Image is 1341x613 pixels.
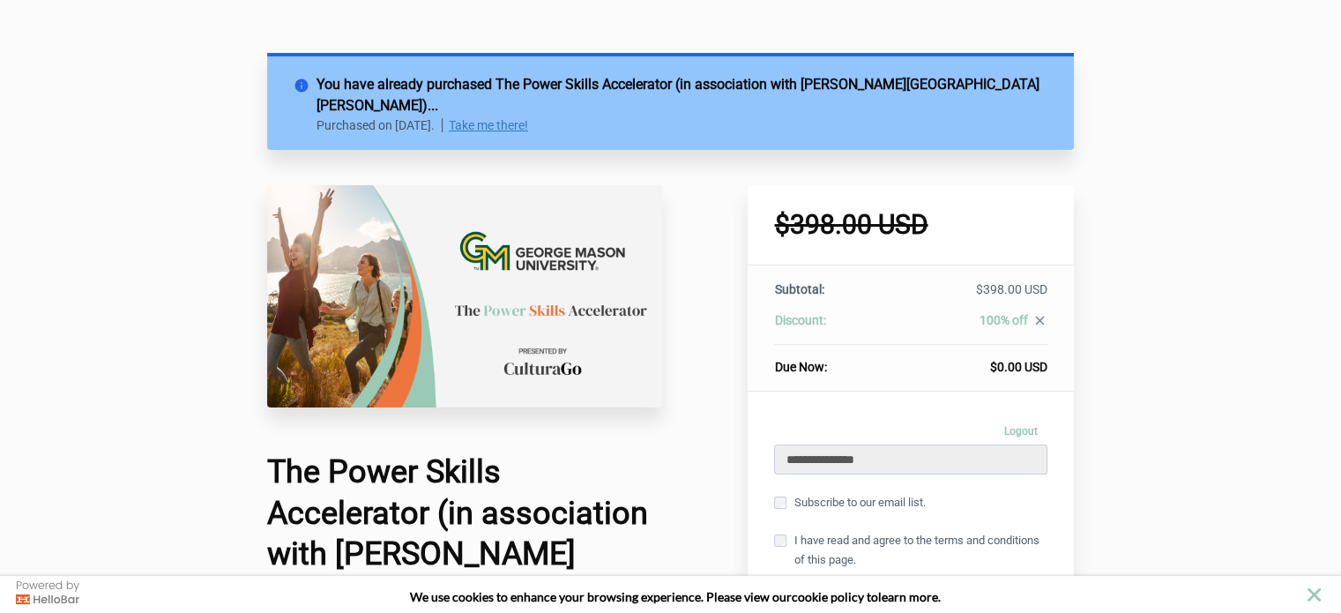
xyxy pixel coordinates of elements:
a: Logout [995,418,1047,445]
td: $398.00 USD [890,280,1047,311]
img: a3e68b-4460-fe2-a77a-207fc7264441_University_Check_Out_Page_17_.png [267,185,662,407]
span: 100% off [980,313,1028,327]
span: We use cookies to enhance your browsing experience. Please view our [410,589,792,604]
a: Take me there! [449,118,528,132]
i: info [294,74,317,90]
h2: You have already purchased The Power Skills Accelerator (in association with [PERSON_NAME][GEOGRA... [317,74,1047,116]
span: learn more. [878,589,941,604]
a: cookie policy [792,589,864,604]
input: I have read and agree to the terms and conditions of this page. [774,535,786,547]
input: Subscribe to our email list. [774,497,786,509]
th: Discount: [774,311,889,345]
th: Due Now: [774,345,889,377]
span: Subtotal: [774,282,823,296]
strong: to [867,589,878,604]
span: $0.00 USD [990,360,1047,374]
label: I have read and agree to the terms and conditions of this page. [774,531,1047,570]
h1: $398.00 USD [774,212,1047,238]
label: Subscribe to our email list. [774,493,925,512]
i: close [1032,313,1047,328]
p: Purchased on [DATE]. [317,118,443,132]
a: close [1028,313,1047,333]
button: close [1303,584,1325,606]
